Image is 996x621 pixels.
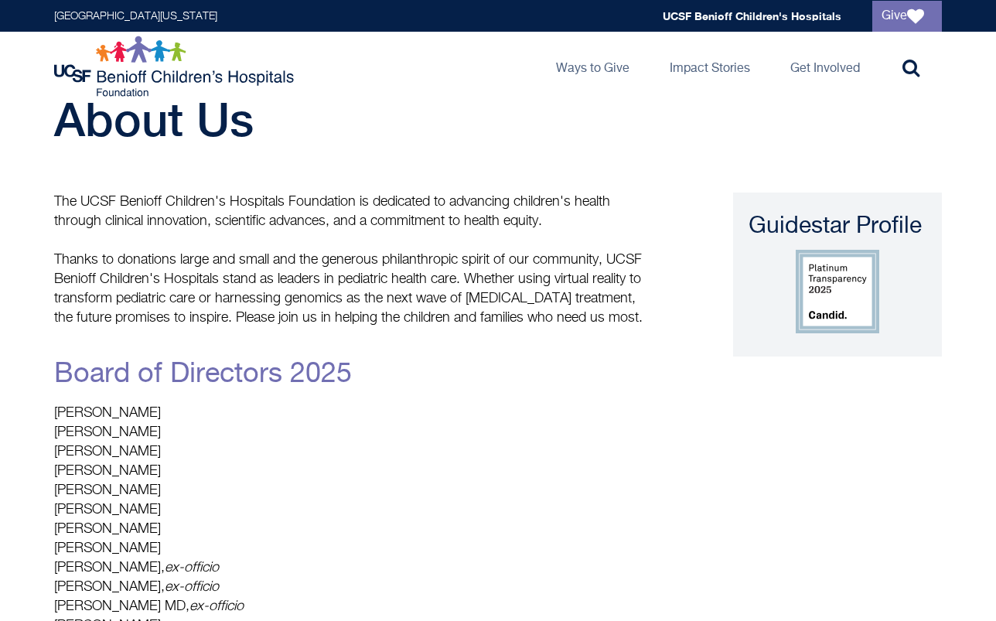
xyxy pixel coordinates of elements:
[165,561,219,575] em: ex-officio
[54,193,650,231] p: The UCSF Benioff Children's Hospitals Foundation is dedicated to advancing children's health thro...
[663,9,841,22] a: UCSF Benioff Children's Hospitals
[54,92,254,146] span: About Us
[544,32,642,101] a: Ways to Give
[796,250,879,333] img: Guidestar Profile logo
[657,32,762,101] a: Impact Stories
[54,36,298,97] img: Logo for UCSF Benioff Children's Hospitals Foundation
[778,32,872,101] a: Get Involved
[749,211,926,242] div: Guidestar Profile
[54,251,650,328] p: Thanks to donations large and small and the generous philanthropic spirit of our community, UCSF ...
[54,360,352,388] a: Board of Directors 2025
[872,1,942,32] a: Give
[54,11,217,22] a: [GEOGRAPHIC_DATA][US_STATE]
[189,599,244,613] em: ex-officio
[165,580,219,594] em: ex-officio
